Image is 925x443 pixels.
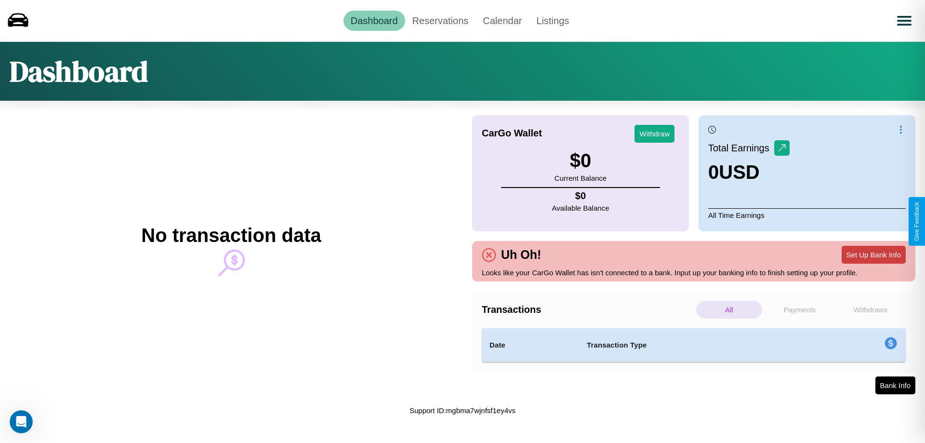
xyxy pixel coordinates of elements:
[555,150,607,172] h3: $ 0
[10,52,148,91] h1: Dashboard
[10,410,33,433] iframe: Intercom live chat
[552,201,609,215] p: Available Balance
[837,301,903,319] p: Withdraws
[587,339,806,351] h4: Transaction Type
[708,139,774,157] p: Total Earnings
[405,11,476,31] a: Reservations
[482,266,906,279] p: Looks like your CarGo Wallet has isn't connected to a bank. Input up your banking info to finish ...
[708,161,790,183] h3: 0 USD
[482,328,906,362] table: simple table
[708,208,906,222] p: All Time Earnings
[891,7,918,34] button: Open menu
[842,246,906,264] button: Set Up Bank Info
[552,190,609,201] h4: $ 0
[696,301,762,319] p: All
[555,172,607,185] p: Current Balance
[476,11,529,31] a: Calendar
[344,11,405,31] a: Dashboard
[913,202,920,241] div: Give Feedback
[482,128,542,139] h4: CarGo Wallet
[482,304,694,315] h4: Transactions
[529,11,576,31] a: Listings
[767,301,833,319] p: Payments
[875,376,915,394] button: Bank Info
[489,339,571,351] h4: Date
[634,125,674,143] button: Withdraw
[141,225,321,246] h2: No transaction data
[496,248,546,262] h4: Uh Oh!
[410,404,515,417] p: Support ID: mgbma7wjnfsf1ey4vs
